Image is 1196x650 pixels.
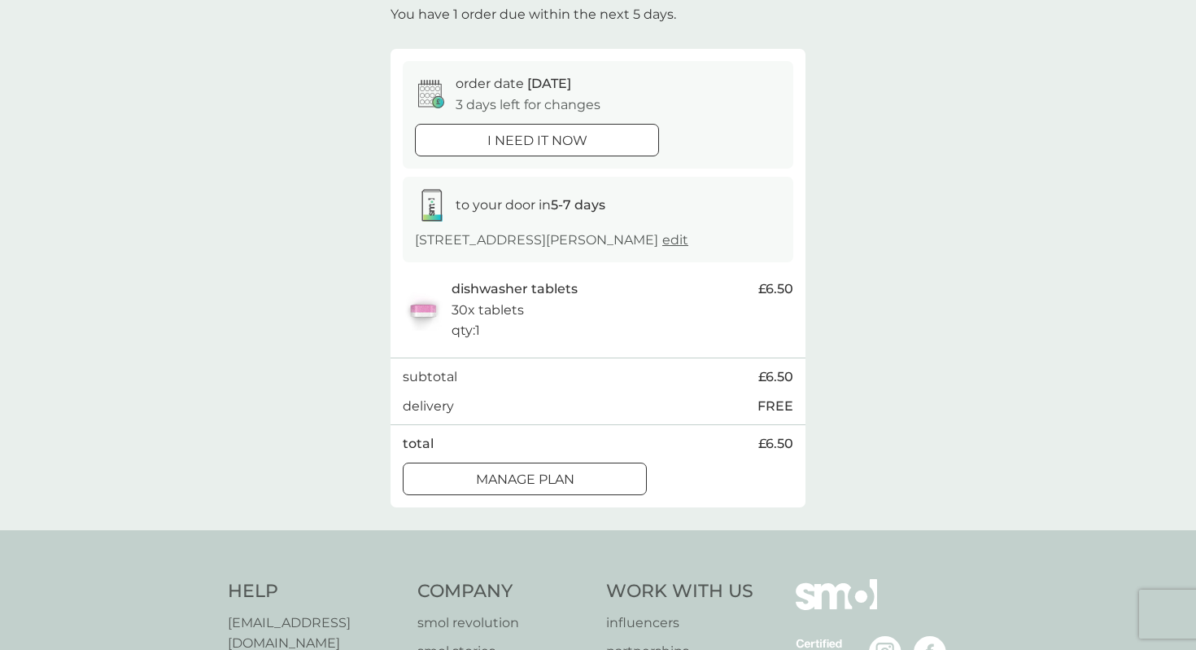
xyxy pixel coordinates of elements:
[403,463,647,495] button: Manage plan
[403,396,454,417] p: delivery
[415,230,688,251] p: [STREET_ADDRESS][PERSON_NAME]
[452,300,524,321] p: 30x tablets
[456,94,600,116] p: 3 days left for changes
[758,367,793,388] span: £6.50
[796,579,877,635] img: smol
[758,279,793,300] span: £6.50
[476,469,574,490] p: Manage plan
[662,232,688,248] a: edit
[757,396,793,417] p: FREE
[452,279,578,300] p: dishwasher tablets
[527,76,571,91] span: [DATE]
[606,613,753,634] a: influencers
[228,579,401,604] h4: Help
[391,4,676,25] p: You have 1 order due within the next 5 days.
[487,130,587,152] p: i need it now
[417,579,591,604] h4: Company
[551,197,605,213] strong: 5-7 days
[606,579,753,604] h4: Work With Us
[452,320,480,341] p: qty : 1
[417,613,591,634] a: smol revolution
[456,73,571,94] p: order date
[758,433,793,455] span: £6.50
[403,433,434,455] p: total
[415,124,659,156] button: i need it now
[403,367,457,388] p: subtotal
[456,197,605,213] span: to your door in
